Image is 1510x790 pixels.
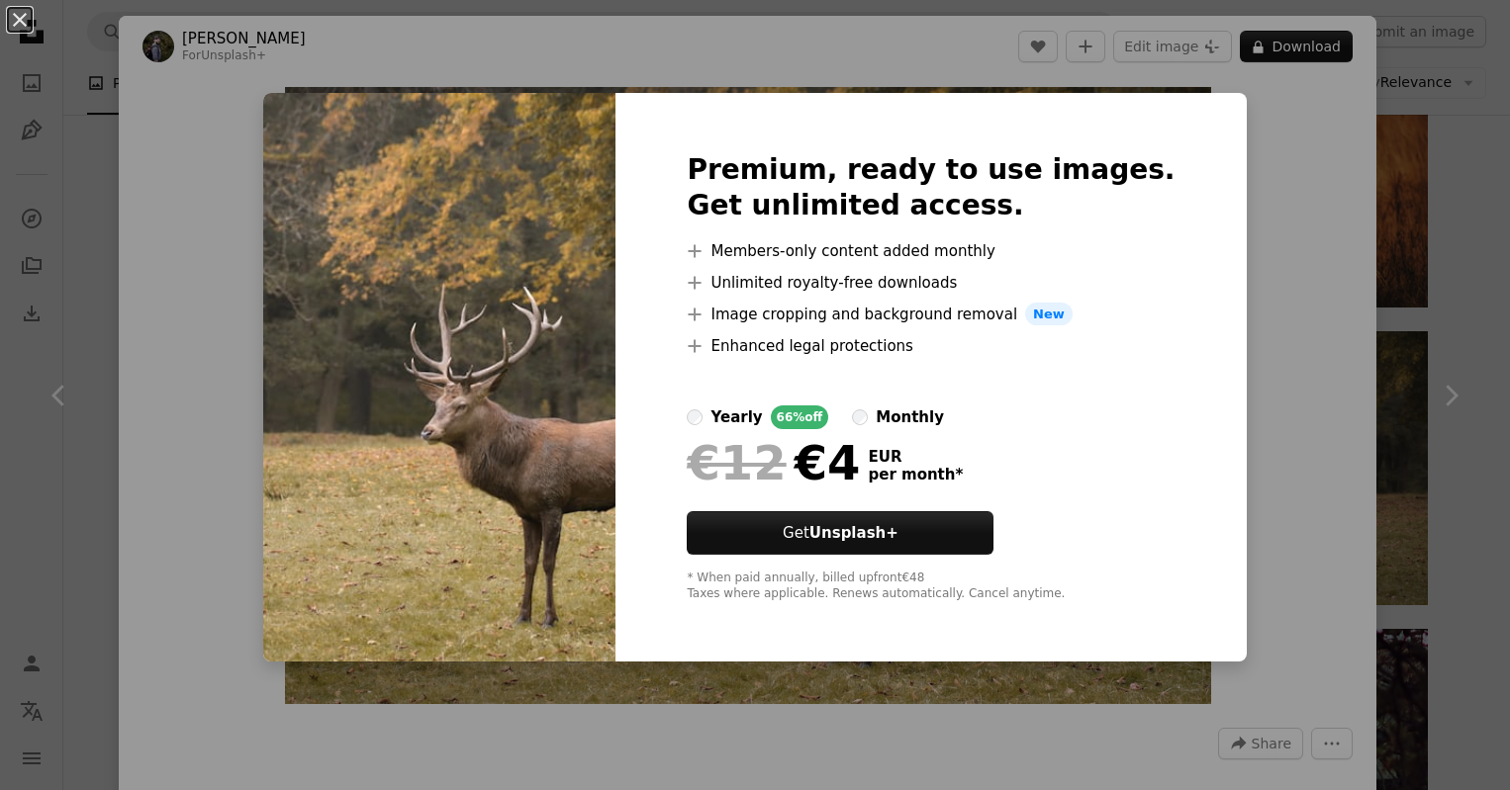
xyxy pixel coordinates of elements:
div: yearly [710,405,762,429]
li: Enhanced legal protections [687,334,1175,358]
span: €12 [687,437,786,488]
span: per month * [868,466,963,483]
div: €4 [687,437,860,488]
input: monthly [852,409,868,425]
img: premium_photo-1667557978276-efddef98ecc1 [263,93,615,662]
div: * When paid annually, billed upfront €48 Taxes where applicable. Renews automatically. Cancel any... [687,571,1175,602]
li: Image cropping and background removal [687,303,1175,326]
h2: Premium, ready to use images. Get unlimited access. [687,152,1175,223]
strong: Unsplash+ [809,524,898,542]
button: GetUnsplash+ [687,511,993,555]
span: EUR [868,448,963,466]
li: Members-only content added monthly [687,239,1175,263]
span: New [1025,303,1073,326]
input: yearly66%off [687,409,703,425]
li: Unlimited royalty-free downloads [687,271,1175,295]
div: 66% off [771,405,829,429]
div: monthly [876,405,944,429]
